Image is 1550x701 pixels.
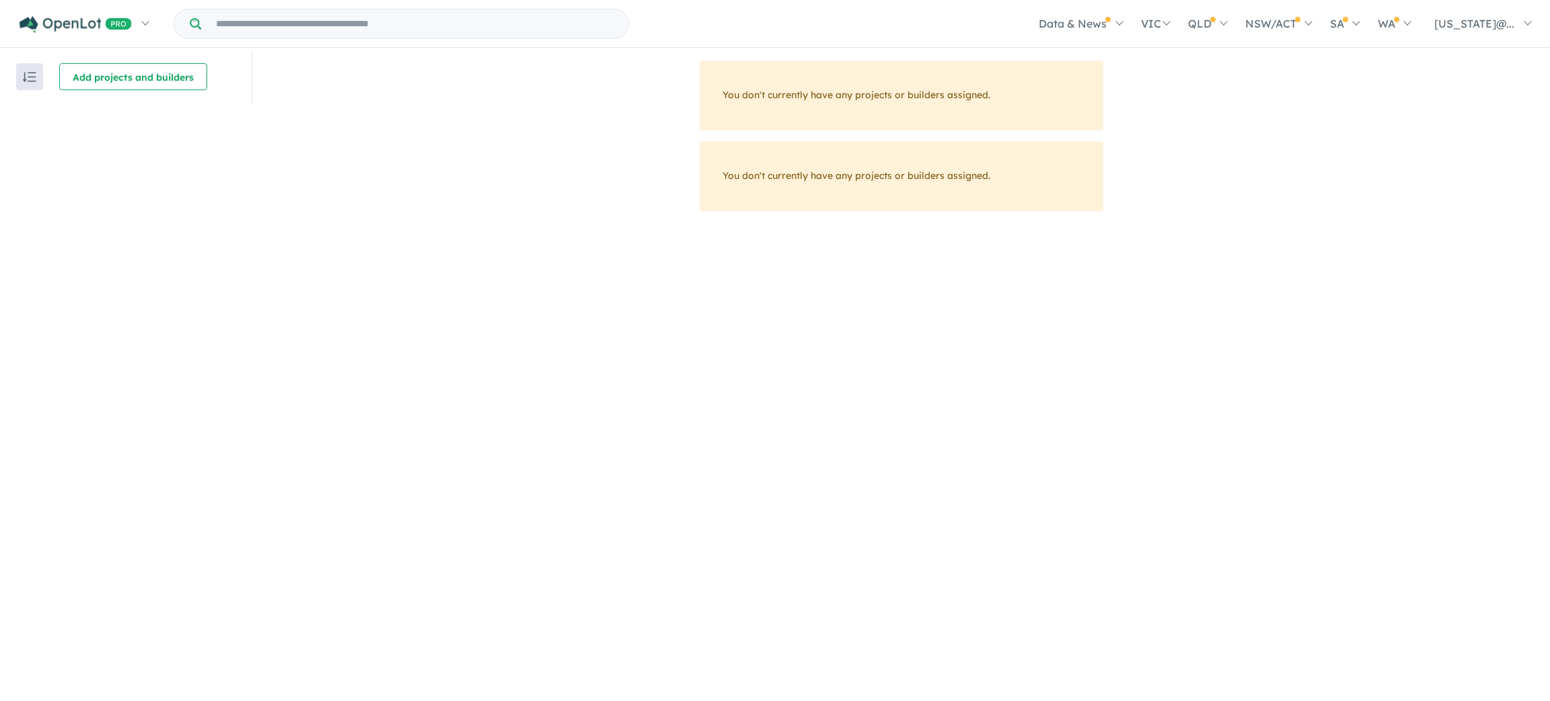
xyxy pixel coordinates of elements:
div: You don't currently have any projects or builders assigned. [700,141,1103,211]
div: You don't currently have any projects or builders assigned. [700,61,1103,131]
input: Try estate name, suburb, builder or developer [204,9,626,38]
img: Openlot PRO Logo White [20,16,132,33]
img: sort.svg [23,72,36,82]
span: [US_STATE]@... [1434,17,1514,30]
button: Add projects and builders [59,63,207,90]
